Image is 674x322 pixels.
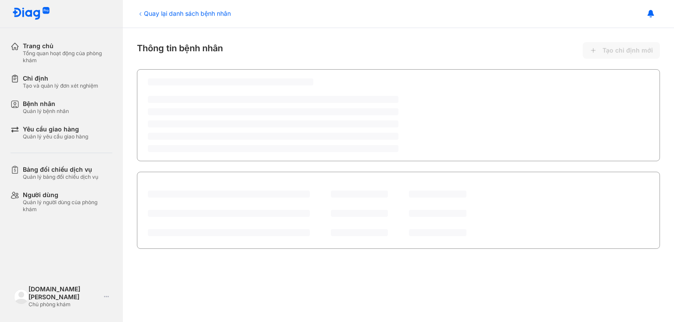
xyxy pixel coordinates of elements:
div: Quản lý bảng đối chiếu dịch vụ [23,173,98,180]
div: Quản lý yêu cầu giao hàng [23,133,88,140]
div: Bảng đối chiếu dịch vụ [23,166,98,173]
div: Quản lý bệnh nhân [23,108,69,115]
span: ‌ [148,78,313,85]
span: ‌ [409,210,466,217]
div: Thông tin bệnh nhân [137,42,660,59]
img: logo [14,289,29,304]
div: Tổng quan hoạt động của phòng khám [23,50,112,64]
span: ‌ [148,210,310,217]
div: Chủ phòng khám [29,301,100,308]
div: Quản lý người dùng của phòng khám [23,199,112,213]
span: ‌ [148,145,398,152]
span: ‌ [148,96,398,103]
span: ‌ [331,210,388,217]
span: ‌ [148,120,398,127]
div: Người dùng [23,191,112,199]
div: Chỉ định [23,74,98,82]
div: Lịch sử chỉ định [148,180,201,191]
span: ‌ [409,191,466,198]
div: Yêu cầu giao hàng [23,125,88,133]
div: Tạo và quản lý đơn xét nghiệm [23,82,98,89]
span: ‌ [148,191,310,198]
span: ‌ [409,229,466,236]
div: Trang chủ [23,42,112,50]
span: Tạo chỉ định mới [602,46,653,54]
div: [DOMAIN_NAME] [PERSON_NAME] [29,285,100,301]
span: ‌ [148,229,310,236]
img: logo [12,7,50,21]
div: Quay lại danh sách bệnh nhân [137,9,231,18]
span: ‌ [331,229,388,236]
div: Bệnh nhân [23,100,69,108]
span: ‌ [148,108,398,115]
span: ‌ [148,133,398,140]
span: ‌ [331,191,388,198]
button: Tạo chỉ định mới [583,42,660,59]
